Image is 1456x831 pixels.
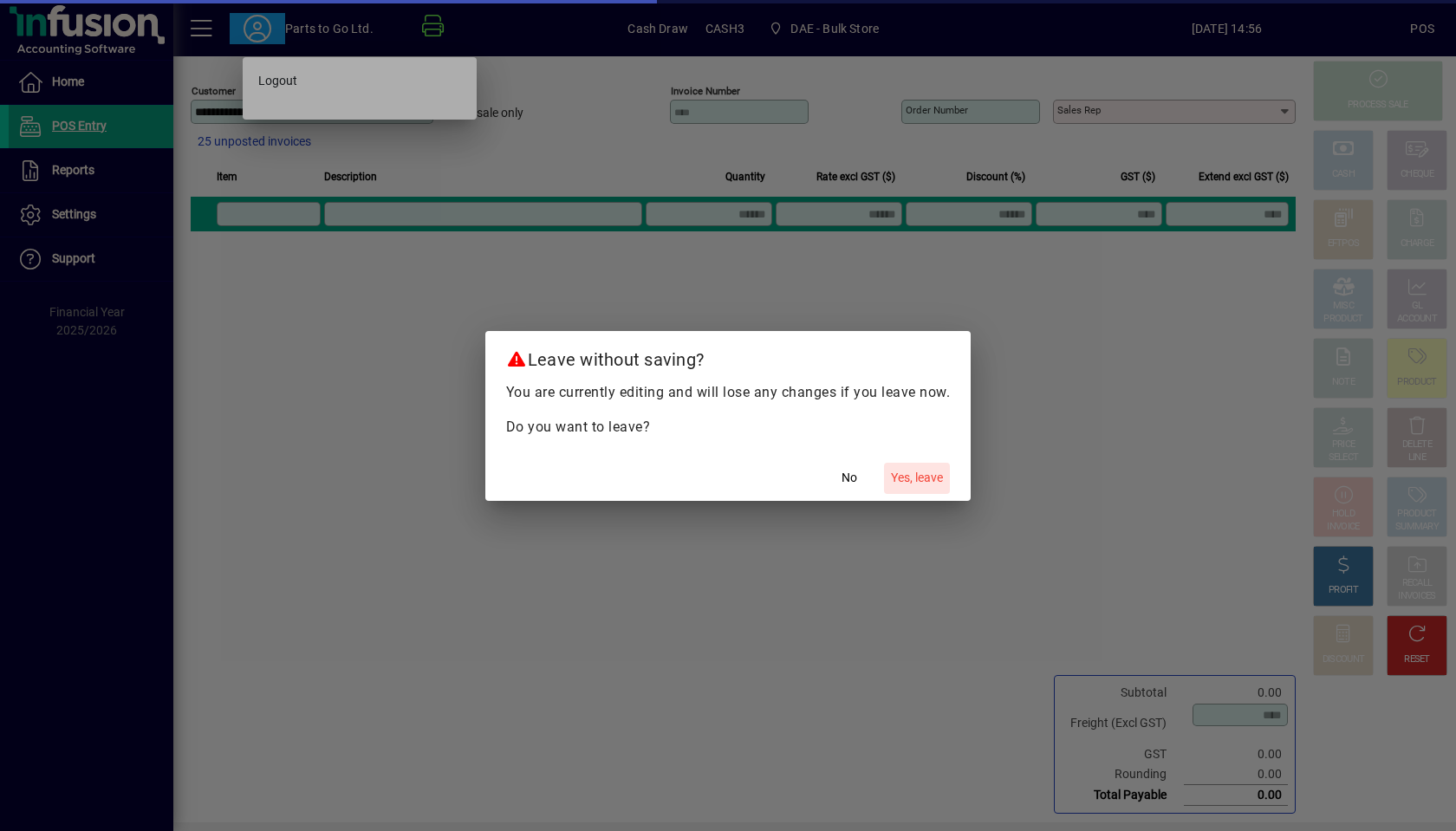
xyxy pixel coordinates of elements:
button: No [822,463,877,494]
p: You are currently editing and will lose any changes if you leave now. [506,382,951,403]
h2: Leave without saving? [485,331,972,381]
span: No [842,469,857,487]
span: Yes, leave [891,469,943,487]
button: Yes, leave [884,463,950,494]
p: Do you want to leave? [506,417,951,438]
